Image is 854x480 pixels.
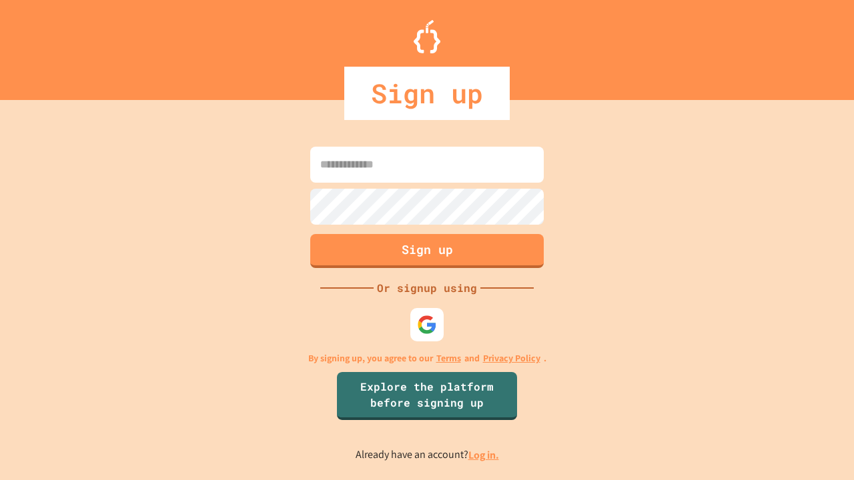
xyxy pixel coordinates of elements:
[374,280,480,296] div: Or signup using
[308,351,546,365] p: By signing up, you agree to our and .
[483,351,540,365] a: Privacy Policy
[417,315,437,335] img: google-icon.svg
[310,234,544,268] button: Sign up
[344,67,510,120] div: Sign up
[436,351,461,365] a: Terms
[337,372,517,420] a: Explore the platform before signing up
[414,20,440,53] img: Logo.svg
[356,447,499,463] p: Already have an account?
[468,448,499,462] a: Log in.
